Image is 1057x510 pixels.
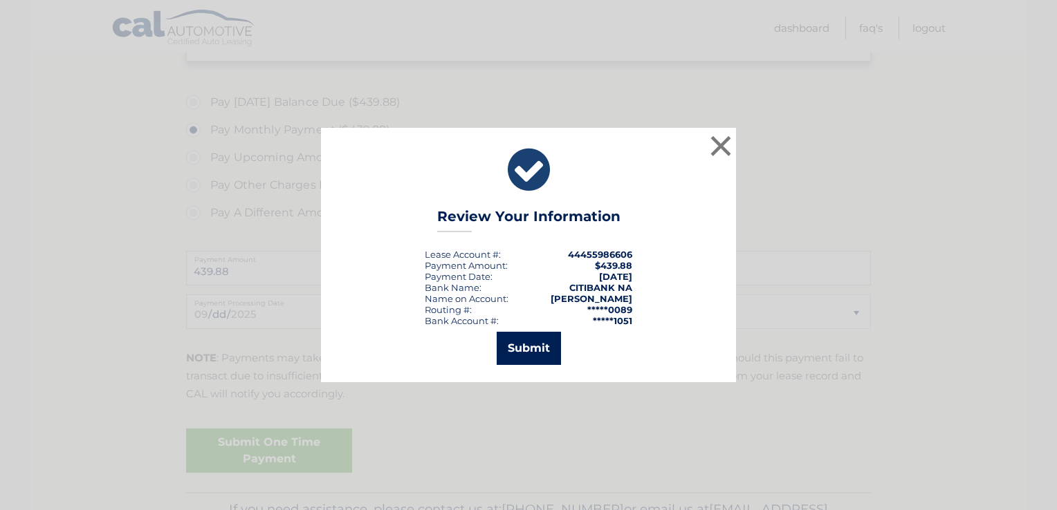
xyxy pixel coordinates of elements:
h3: Review Your Information [437,208,621,232]
strong: 44455986606 [568,249,632,260]
strong: [PERSON_NAME] [551,293,632,304]
strong: CITIBANK NA [569,282,632,293]
div: Bank Name: [425,282,481,293]
button: × [707,132,735,160]
div: Routing #: [425,304,472,315]
div: Name on Account: [425,293,508,304]
div: : [425,271,493,282]
div: Bank Account #: [425,315,499,326]
div: Payment Amount: [425,260,508,271]
span: [DATE] [599,271,632,282]
div: Lease Account #: [425,249,501,260]
span: $439.88 [595,260,632,271]
span: Payment Date [425,271,490,282]
button: Submit [497,332,561,365]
